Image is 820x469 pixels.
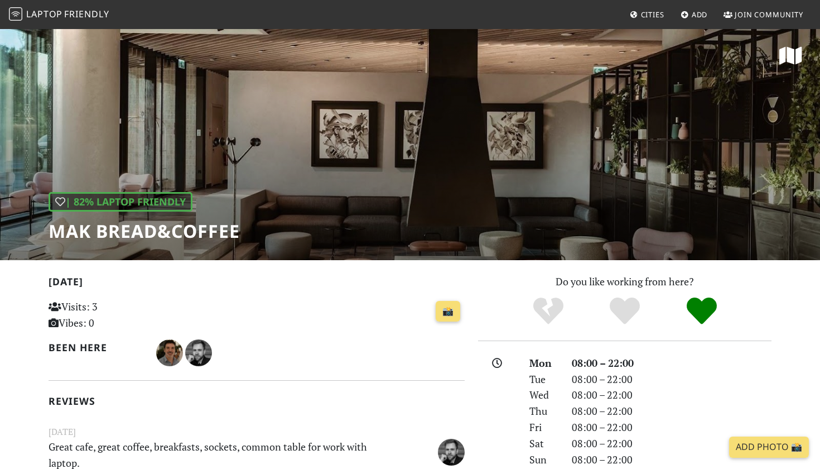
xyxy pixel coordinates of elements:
p: Do you like working from here? [478,274,771,290]
div: 08:00 – 22:00 [565,452,778,468]
h2: [DATE] [49,276,465,292]
div: 08:00 – 22:00 [565,403,778,419]
div: Thu [523,403,565,419]
a: Add [676,4,712,25]
div: Yes [586,296,663,327]
a: LaptopFriendly LaptopFriendly [9,5,109,25]
img: LaptopFriendly [9,7,22,21]
h2: Reviews [49,395,465,407]
div: Definitely! [663,296,740,327]
div: Wed [523,387,565,403]
div: Sat [523,435,565,452]
div: | 82% Laptop Friendly [49,192,192,212]
a: Add Photo 📸 [729,437,809,458]
span: Cities [641,9,664,20]
div: 08:00 – 22:00 [565,435,778,452]
div: 08:00 – 22:00 [565,371,778,387]
div: Tue [523,371,565,387]
div: 08:00 – 22:00 [565,355,778,371]
a: Cities [625,4,669,25]
h1: MAK Bread&Coffee [49,221,240,242]
a: Join Community [719,4,808,25]
h2: Been here [49,342,143,353]
div: No [510,296,587,327]
small: [DATE] [42,425,471,439]
img: 6624-alvaro.jpg [156,339,183,366]
div: Mon [523,355,565,371]
div: 08:00 – 22:00 [565,419,778,435]
div: 08:00 – 22:00 [565,387,778,403]
img: 5151-kirill.jpg [185,339,212,366]
span: Alvaro Barros [156,345,185,358]
a: 📸 [436,301,460,322]
span: Kirill Shmidt [438,444,465,457]
span: Join Community [735,9,803,20]
img: 5151-kirill.jpg [438,439,465,466]
span: Kirill Shmidt [185,345,212,358]
span: Laptop [26,8,62,20]
span: Add [692,9,708,20]
p: Visits: 3 Vibes: 0 [49,299,179,331]
div: Fri [523,419,565,435]
span: Friendly [64,8,109,20]
div: Sun [523,452,565,468]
